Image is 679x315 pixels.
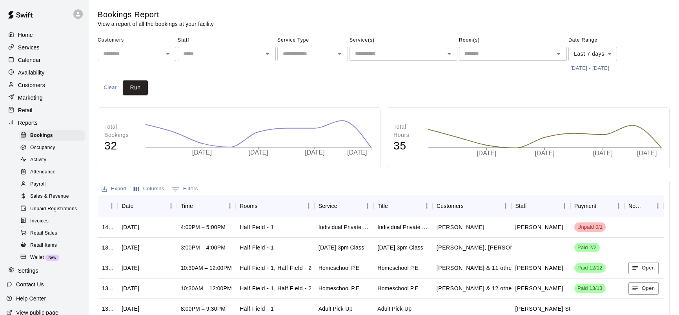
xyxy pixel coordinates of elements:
tspan: [DATE] [593,150,613,157]
div: Homeschool P.E [377,284,419,292]
div: 4:00PM – 5:00PM [181,223,226,231]
button: Run [123,80,148,95]
p: Leyton Ledford, Sutton Ledford, Abigail Dentler , Jadon Dentler, Orion Marcial, Declan Appleton ,... [437,284,522,293]
div: Invoices [19,216,85,227]
button: Sort [464,200,475,211]
a: Customers [6,79,82,91]
a: Home [6,29,82,41]
a: Availability [6,67,82,78]
a: Marketing [6,92,82,104]
div: Last 7 days [568,47,617,61]
button: Sort [133,200,144,211]
div: Rooms [236,195,315,217]
button: Menu [362,200,373,212]
div: Rooms [240,195,257,217]
button: Menu [500,200,512,212]
h4: 32 [104,139,137,153]
span: Service(s) [350,34,457,47]
p: Contact Us [16,280,44,288]
p: Half Field - 1 [240,223,274,231]
button: Clear [98,80,123,95]
button: Select columns [132,183,166,195]
p: Half Field - 1 [240,305,274,313]
div: Bookings [19,130,85,141]
button: Menu [106,200,118,212]
div: ID [98,195,118,217]
a: Bookings [19,129,88,142]
p: Services [18,44,40,51]
div: Adult Pick-Up [319,305,353,313]
div: Tue, Sep 16, 2025 [122,223,139,231]
tspan: [DATE] [477,150,496,157]
p: Matt Allred [515,223,563,231]
span: Retail Sales [30,229,57,237]
div: Tuesday 3pm Class [319,244,364,251]
span: Bookings [30,132,53,140]
div: Retail Items [19,240,85,251]
div: Tuesday 3pm Class [377,244,423,251]
div: Unpaid Registrations [19,204,85,215]
p: Customers [18,81,45,89]
span: Paid 12/12 [574,264,606,272]
span: Date Range [568,34,637,47]
p: Availability [18,69,45,76]
div: Payment [570,195,624,217]
div: Date [122,195,133,217]
tspan: [DATE] [535,150,554,157]
div: Customers [433,195,512,217]
tspan: [DATE] [637,150,657,157]
button: Sort [102,200,113,211]
div: Time [181,195,193,217]
div: Tue, Sep 16, 2025 [122,244,139,251]
div: 1357413 [102,244,114,251]
p: Reports [18,119,38,127]
button: Show filters [169,183,200,195]
a: Occupancy [19,142,88,154]
div: 1340565 [102,284,114,292]
div: Payment [574,195,596,217]
a: Payroll [19,178,88,191]
p: Total Bookings [104,123,137,139]
button: Sort [193,200,204,211]
span: Unpaid Registrations [30,205,77,213]
div: 8:00PM – 9:30PM [181,305,226,313]
div: Homeschool P.E [377,264,419,272]
a: WalletNew [19,251,88,264]
button: Sort [641,200,652,211]
button: Menu [224,200,236,212]
div: Retail Sales [19,228,85,239]
a: Services [6,42,82,53]
button: Open [553,48,564,59]
button: Sort [337,200,348,211]
div: Thu, Sep 18, 2025 [122,264,139,272]
tspan: [DATE] [348,149,368,156]
span: Service Type [277,34,348,47]
a: Reports [6,117,82,129]
div: Notes [628,195,641,217]
button: Menu [613,200,624,212]
span: Activity [30,156,46,164]
button: [DATE] - [DATE] [568,62,611,75]
span: Occupancy [30,144,55,152]
span: Room(s) [459,34,567,47]
div: Notes [624,195,664,217]
h4: 35 [393,139,420,153]
p: Half Field - 1, Half Field - 2 [240,264,311,272]
a: Retail Sales [19,227,88,239]
p: View a report of all the bookings at your facility [98,20,214,28]
p: Total Hours [393,123,420,139]
div: Settings [6,265,82,277]
p: Dayton York, Charlee Shoemaker [437,244,536,252]
a: Unpaid Registrations [19,203,88,215]
span: Retail Items [30,242,57,249]
button: Export [100,183,129,195]
div: Date [118,195,177,217]
span: Paid 2/2 [574,244,600,251]
button: Open [162,48,173,59]
tspan: [DATE] [306,149,325,156]
button: Menu [165,200,177,212]
a: Retail [6,104,82,116]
